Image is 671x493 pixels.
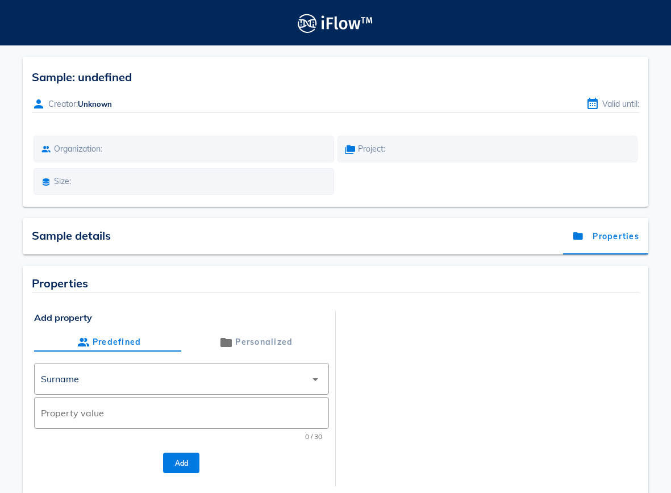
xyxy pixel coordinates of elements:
div: Properties [32,275,639,292]
span: Size: [54,176,71,186]
span: Sample details [32,228,111,243]
button: Add [163,453,199,473]
span: Unknown [78,99,112,108]
div: 0 / 30 [305,433,322,441]
a: Properties [563,218,648,254]
div: Predefined [74,333,141,352]
span: Creator: [48,99,78,109]
div: Personalized [217,333,293,352]
span: Add [172,459,190,467]
span: Valid until: [602,99,639,109]
span: Sample: undefined [32,70,132,84]
div: Surname [41,374,79,384]
i: arrow_drop_down [309,373,322,386]
div: Surname [34,363,329,395]
span: Project: [358,144,385,154]
span: Add property [34,311,329,324]
span: Organization: [54,144,102,154]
